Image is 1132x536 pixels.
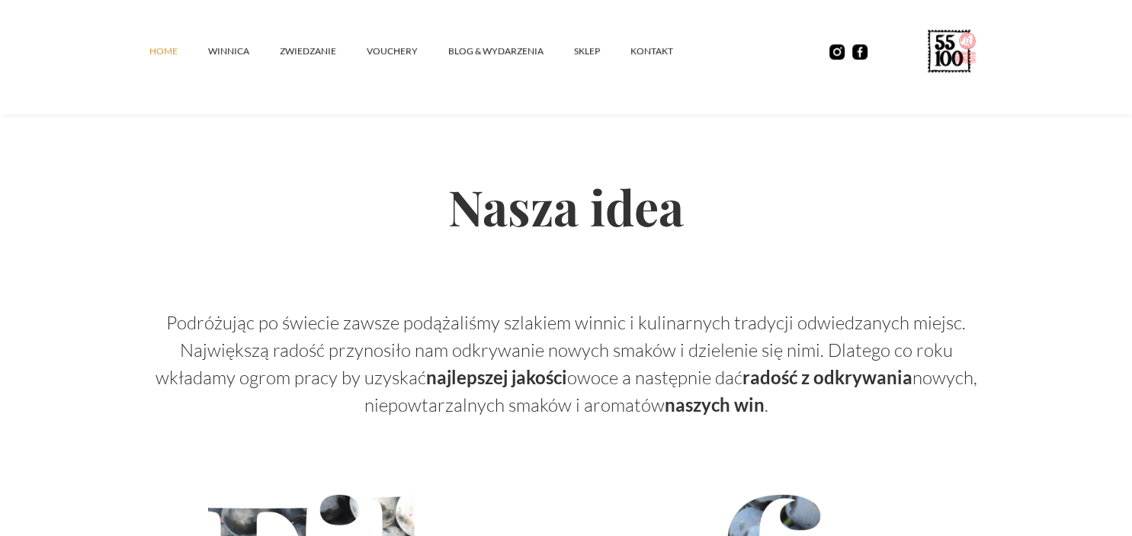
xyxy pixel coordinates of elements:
strong: naszych win [665,393,765,416]
a: vouchery [367,28,448,74]
a: winnica [208,28,280,74]
p: Podróżując po świecie zawsze podążaliśmy szlakiem winnic i kulinarnych tradycji odwiedzanych miej... [150,309,983,419]
a: SKLEP [574,28,630,74]
strong: Nasza idea [448,174,684,239]
a: Home [149,28,208,74]
strong: najlepszej jakości [426,366,567,388]
a: ZWIEDZANIE [280,28,367,74]
strong: radość z odkrywania [742,366,912,388]
a: kontakt [630,28,704,74]
a: Blog & Wydarzenia [448,28,574,74]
